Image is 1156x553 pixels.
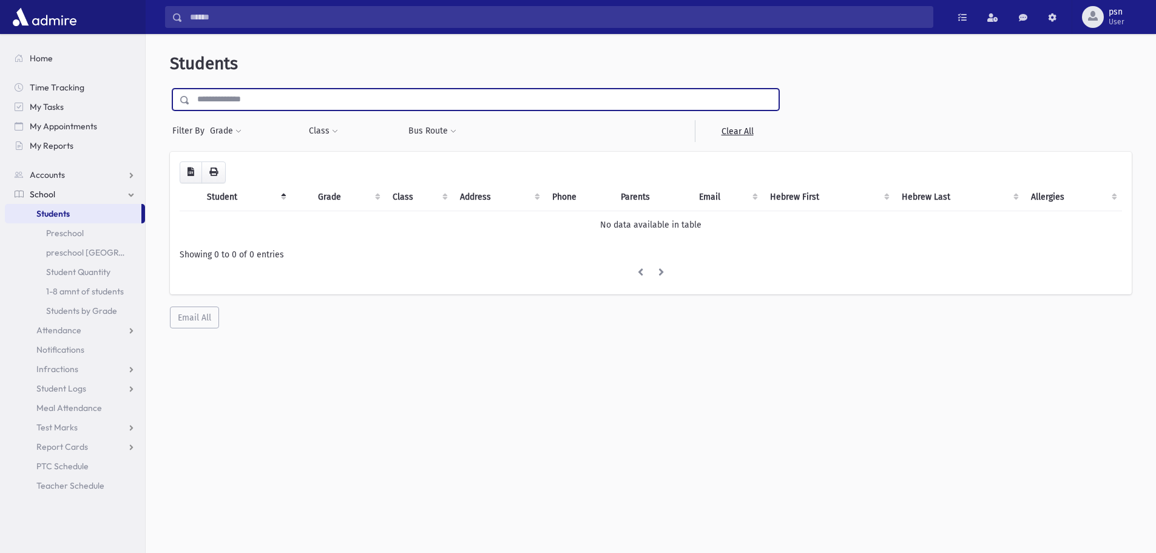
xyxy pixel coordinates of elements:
[5,321,145,340] a: Attendance
[36,325,81,336] span: Attendance
[453,183,545,211] th: Address: activate to sort column ascending
[695,120,779,142] a: Clear All
[30,53,53,64] span: Home
[545,183,613,211] th: Phone
[5,282,145,301] a: 1-8 amnt of students
[5,398,145,418] a: Meal Attendance
[1109,7,1124,17] span: psn
[5,340,145,359] a: Notifications
[692,183,763,211] th: Email: activate to sort column ascending
[5,117,145,136] a: My Appointments
[5,97,145,117] a: My Tasks
[5,262,145,282] a: Student Quantity
[209,120,242,142] button: Grade
[5,243,145,262] a: preschool [GEOGRAPHIC_DATA]
[408,120,457,142] button: Bus Route
[30,169,65,180] span: Accounts
[5,136,145,155] a: My Reports
[1024,183,1122,211] th: Allergies: activate to sort column ascending
[5,49,145,68] a: Home
[180,248,1122,261] div: Showing 0 to 0 of 0 entries
[180,161,202,183] button: CSV
[30,189,55,200] span: School
[308,120,339,142] button: Class
[183,6,933,28] input: Search
[5,185,145,204] a: School
[5,359,145,379] a: Infractions
[5,437,145,456] a: Report Cards
[172,124,209,137] span: Filter By
[385,183,453,211] th: Class: activate to sort column ascending
[5,204,141,223] a: Students
[1109,17,1124,27] span: User
[36,480,104,491] span: Teacher Schedule
[5,301,145,321] a: Students by Grade
[10,5,79,29] img: AdmirePro
[200,183,291,211] th: Student: activate to sort column descending
[5,476,145,495] a: Teacher Schedule
[36,344,84,355] span: Notifications
[763,183,894,211] th: Hebrew First: activate to sort column ascending
[5,418,145,437] a: Test Marks
[613,183,692,211] th: Parents
[5,165,145,185] a: Accounts
[30,82,84,93] span: Time Tracking
[5,78,145,97] a: Time Tracking
[30,101,64,112] span: My Tasks
[36,461,89,472] span: PTC Schedule
[170,53,238,73] span: Students
[311,183,385,211] th: Grade: activate to sort column ascending
[30,140,73,151] span: My Reports
[5,223,145,243] a: Preschool
[36,441,88,452] span: Report Cards
[36,422,78,433] span: Test Marks
[894,183,1024,211] th: Hebrew Last: activate to sort column ascending
[36,383,86,394] span: Student Logs
[30,121,97,132] span: My Appointments
[201,161,226,183] button: Print
[5,456,145,476] a: PTC Schedule
[36,208,70,219] span: Students
[36,402,102,413] span: Meal Attendance
[36,364,78,375] span: Infractions
[180,211,1122,239] td: No data available in table
[5,379,145,398] a: Student Logs
[170,307,219,328] button: Email All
